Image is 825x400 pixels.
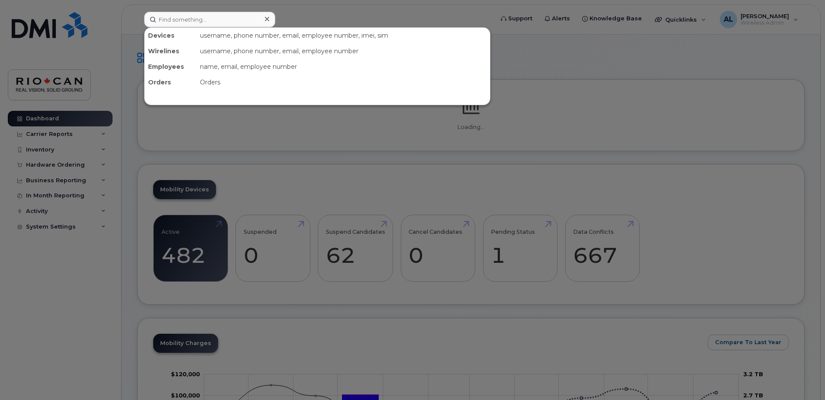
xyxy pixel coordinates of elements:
div: Orders [145,74,197,90]
div: name, email, employee number [197,59,490,74]
div: Devices [145,28,197,43]
div: Orders [197,74,490,90]
div: Wirelines [145,43,197,59]
div: Employees [145,59,197,74]
div: username, phone number, email, employee number [197,43,490,59]
div: username, phone number, email, employee number, imei, sim [197,28,490,43]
